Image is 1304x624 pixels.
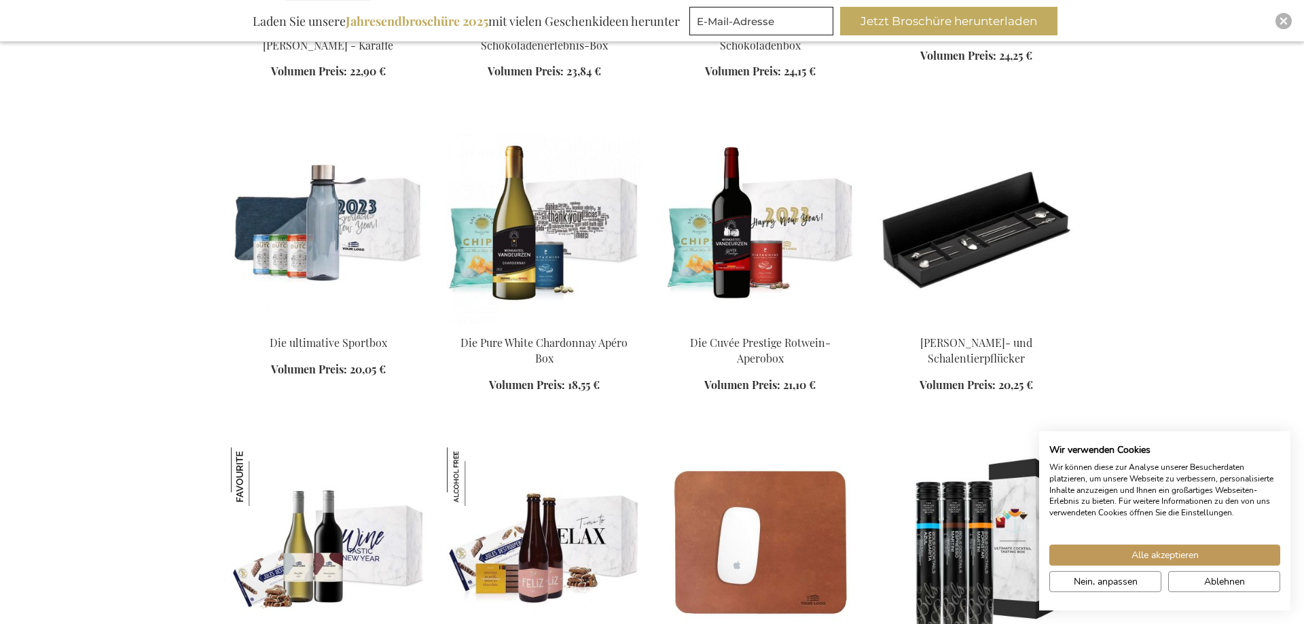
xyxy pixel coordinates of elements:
[1275,13,1292,29] div: Close
[1204,574,1245,589] span: Ablehnen
[690,335,831,365] a: Die Cuvée Prestige Rotwein-Aperobox
[1049,571,1161,592] button: cookie Einstellungen anpassen
[566,64,601,78] span: 23,84 €
[705,64,816,79] a: Volumen Preis: 24,15 €
[879,318,1073,331] a: Anovi Schaal- en Schelpdierprikkers
[481,22,608,52] a: Die ultimative Schokoladenerlebnis-Box
[1131,548,1199,562] span: Alle akzeptieren
[689,7,833,35] input: E-Mail-Adresse
[447,134,641,324] img: Die Pure White Chardonnay Apéro Box
[271,64,347,78] span: Volumen Preis:
[1168,571,1280,592] button: Alle verweigern cookies
[1280,17,1288,25] img: Close
[920,48,996,62] span: Volumen Preis:
[271,64,386,79] a: Volumen Preis: 22,90 €
[1074,574,1138,589] span: Nein, anpassen
[568,378,600,392] span: 18,55 €
[489,378,600,393] a: Volumen Preis: 18,55 €
[1049,462,1280,519] p: Wir können diese zur Analyse unserer Besucherdaten platzieren, um unsere Webseite zu verbessern, ...
[704,378,780,392] span: Volumen Preis:
[231,134,425,324] img: The Ultimate Sport Box
[231,318,425,331] a: The Ultimate Sport Box
[920,378,1033,393] a: Volumen Preis: 20,25 €
[998,378,1033,392] span: 20,25 €
[271,362,386,378] a: Volumen Preis: 20,05 €
[783,378,816,392] span: 21,10 €
[920,48,1032,64] a: Volumen Preis: 24,25 €
[704,378,816,393] a: Volumen Preis: 21,10 €
[270,335,387,350] a: Die ultimative Sportbox
[663,134,857,324] img: Die Cuvée Prestige Rotwein-Aperobox
[920,378,996,392] span: Volumen Preis:
[663,318,857,331] a: Die Cuvée Prestige Rotwein-Aperobox
[705,64,781,78] span: Volumen Preis:
[689,7,837,39] form: marketing offers and promotions
[271,362,347,376] span: Volumen Preis:
[247,7,686,35] div: Laden Sie unsere mit vielen Geschenkideen herunter
[350,362,386,376] span: 20,05 €
[231,447,289,506] img: Das ultimative Wein-Schokoladen-Set
[999,48,1032,62] span: 24,25 €
[784,64,816,78] span: 24,15 €
[488,64,601,79] a: Volumen Preis: 23,84 €
[879,134,1073,324] img: Anovi Schaal- en Schelpdierprikkers
[920,335,1032,365] a: [PERSON_NAME]- und Schalentierpflücker
[346,13,488,29] b: Jahresendbroschüre 2025
[489,378,565,392] span: Volumen Preis:
[447,318,641,331] a: Die Pure White Chardonnay Apéro Box
[263,22,393,52] a: [GEOGRAPHIC_DATA] [PERSON_NAME] - Karaffe
[1049,444,1280,456] h2: Wir verwenden Cookies
[696,22,824,52] a: Personalisierte Wein- und Schokoladenbox
[447,447,505,506] img: Best-of-Belgischer-Genuss-Set 0%
[1049,545,1280,566] button: Akzeptieren Sie alle cookies
[350,64,386,78] span: 22,90 €
[488,64,564,78] span: Volumen Preis:
[460,335,628,365] a: Die Pure White Chardonnay Apéro Box
[840,7,1057,35] button: Jetzt Broschüre herunterladen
